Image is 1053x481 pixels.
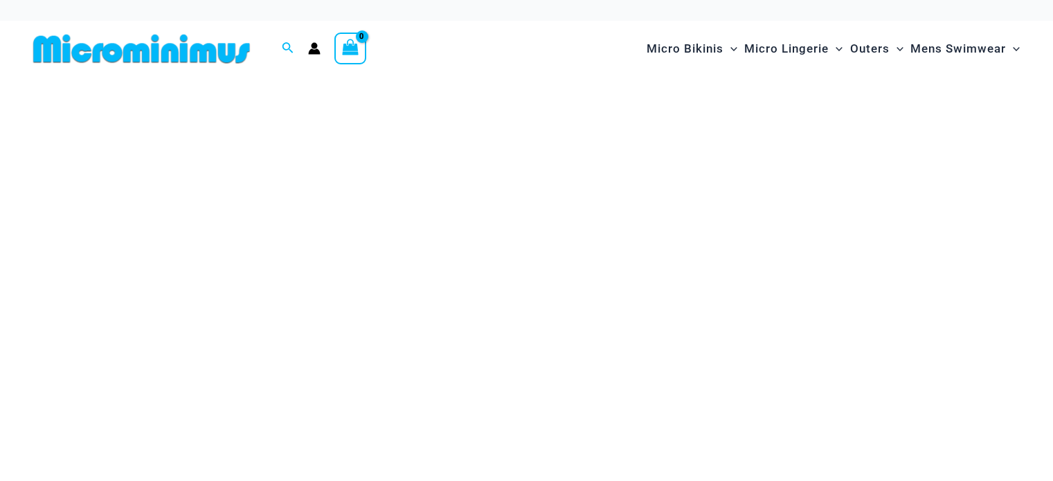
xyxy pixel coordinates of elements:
[334,33,366,64] a: View Shopping Cart, empty
[643,28,741,70] a: Micro BikinisMenu ToggleMenu Toggle
[907,28,1023,70] a: Mens SwimwearMenu ToggleMenu Toggle
[850,31,890,66] span: Outers
[1006,31,1020,66] span: Menu Toggle
[829,31,843,66] span: Menu Toggle
[847,28,907,70] a: OutersMenu ToggleMenu Toggle
[744,31,829,66] span: Micro Lingerie
[28,33,255,64] img: MM SHOP LOGO FLAT
[282,40,294,57] a: Search icon link
[723,31,737,66] span: Menu Toggle
[890,31,903,66] span: Menu Toggle
[641,26,1025,72] nav: Site Navigation
[308,42,321,55] a: Account icon link
[910,31,1006,66] span: Mens Swimwear
[647,31,723,66] span: Micro Bikinis
[741,28,846,70] a: Micro LingerieMenu ToggleMenu Toggle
